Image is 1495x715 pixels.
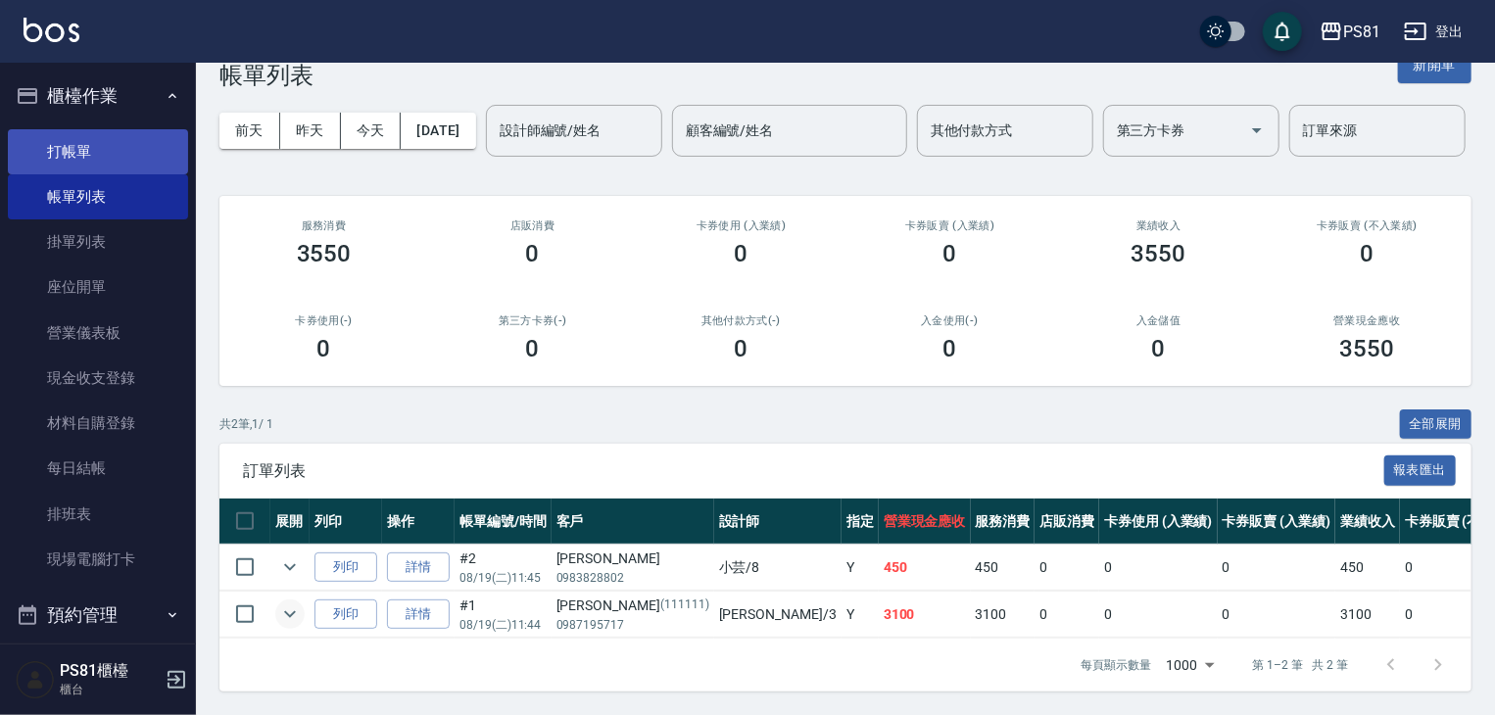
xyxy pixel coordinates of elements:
[714,592,842,638] td: [PERSON_NAME] /3
[1035,592,1099,638] td: 0
[8,590,188,641] button: 預約管理
[8,174,188,219] a: 帳單列表
[660,314,822,327] h2: 其他付款方式(-)
[869,219,1031,232] h2: 卡券販賣 (入業績)
[1335,545,1400,591] td: 450
[842,545,879,591] td: Y
[387,552,450,583] a: 詳情
[1099,499,1218,545] th: 卡券使用 (入業績)
[1286,314,1448,327] h2: 營業現金應收
[1078,219,1239,232] h2: 業績收入
[8,446,188,491] a: 每日結帳
[317,335,331,362] h3: 0
[310,499,382,545] th: 列印
[8,310,188,356] a: 營業儀表板
[879,545,971,591] td: 450
[382,499,455,545] th: 操作
[556,616,709,634] p: 0987195717
[219,415,273,433] p: 共 2 筆, 1 / 1
[943,335,957,362] h3: 0
[452,314,613,327] h2: 第三方卡券(-)
[943,240,957,267] h3: 0
[455,592,552,638] td: #1
[219,113,280,149] button: 前天
[552,499,714,545] th: 客戶
[971,592,1036,638] td: 3100
[387,599,450,630] a: 詳情
[455,545,552,591] td: #2
[297,240,352,267] h3: 3550
[1035,499,1099,545] th: 店販消費
[1263,12,1302,51] button: save
[1253,656,1348,674] p: 第 1–2 筆 共 2 筆
[1312,12,1388,52] button: PS81
[459,569,547,587] p: 08/19 (二) 11:45
[8,71,188,121] button: 櫃檯作業
[971,499,1036,545] th: 服務消費
[879,499,971,545] th: 營業現金應收
[1035,545,1099,591] td: 0
[556,596,709,616] div: [PERSON_NAME]
[842,592,879,638] td: Y
[1335,592,1400,638] td: 3100
[401,113,475,149] button: [DATE]
[1400,409,1472,440] button: 全部展開
[1078,314,1239,327] h2: 入金儲值
[341,113,402,149] button: 今天
[314,552,377,583] button: 列印
[8,129,188,174] a: 打帳單
[526,335,540,362] h3: 0
[459,616,547,634] p: 08/19 (二) 11:44
[1218,592,1336,638] td: 0
[8,401,188,446] a: 材料自購登錄
[1384,455,1457,486] button: 報表匯出
[60,661,160,681] h5: PS81櫃檯
[526,240,540,267] h3: 0
[735,335,748,362] h3: 0
[1396,14,1471,50] button: 登出
[556,548,709,569] div: [PERSON_NAME]
[270,499,310,545] th: 展開
[243,219,405,232] h3: 服務消費
[243,461,1384,481] span: 訂單列表
[869,314,1031,327] h2: 入金使用(-)
[556,569,709,587] p: 0983828802
[1152,335,1166,362] h3: 0
[842,499,879,545] th: 指定
[280,113,341,149] button: 昨天
[1335,499,1400,545] th: 業績收入
[1361,240,1374,267] h3: 0
[971,545,1036,591] td: 450
[1132,240,1186,267] h3: 3550
[452,219,613,232] h2: 店販消費
[714,499,842,545] th: 設計師
[16,660,55,699] img: Person
[1218,499,1336,545] th: 卡券販賣 (入業績)
[314,599,377,630] button: 列印
[1398,47,1471,83] button: 新開單
[1099,592,1218,638] td: 0
[275,552,305,582] button: expand row
[8,641,188,691] button: 報表及分析
[660,596,709,616] p: (111111)
[1286,219,1448,232] h2: 卡券販賣 (不入業績)
[1398,55,1471,73] a: 新開單
[8,264,188,310] a: 座位開單
[1343,20,1380,44] div: PS81
[8,356,188,401] a: 現金收支登錄
[1241,115,1273,146] button: Open
[60,681,160,698] p: 櫃台
[8,492,188,537] a: 排班表
[1159,639,1222,691] div: 1000
[879,592,971,638] td: 3100
[243,314,405,327] h2: 卡券使用(-)
[660,219,822,232] h2: 卡券使用 (入業績)
[275,599,305,629] button: expand row
[714,545,842,591] td: 小芸 /8
[8,537,188,582] a: 現場電腦打卡
[455,499,552,545] th: 帳單編號/時間
[24,18,79,42] img: Logo
[8,219,188,264] a: 掛單列表
[1081,656,1151,674] p: 每頁顯示數量
[1218,545,1336,591] td: 0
